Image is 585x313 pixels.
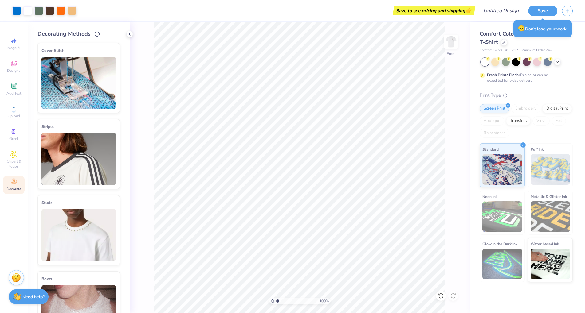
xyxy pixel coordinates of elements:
span: Add Text [6,91,21,96]
div: Cover Stitch [41,47,116,54]
div: Embroidery [511,104,540,113]
img: Studs [41,209,116,261]
span: Clipart & logos [3,159,25,169]
div: Front [447,51,456,56]
img: Neon Ink [482,201,522,232]
img: Front [445,36,457,48]
img: Glow in the Dark Ink [482,249,522,279]
img: Stripes [41,133,116,185]
div: Studs [41,199,116,207]
span: Standard [482,146,499,153]
div: Screen Print [480,104,509,113]
span: Decorate [6,187,21,191]
div: Vinyl [532,116,550,126]
span: Puff Ink [531,146,544,153]
div: Foil [552,116,566,126]
img: Metallic & Glitter Ink [531,201,570,232]
span: Greek [9,136,19,141]
span: 👉 [465,7,472,14]
input: Untitled Design [478,5,524,17]
span: Designs [7,68,21,73]
span: 100 % [319,298,329,304]
strong: Need help? [22,294,45,300]
img: Cover Stitch [41,57,116,109]
span: Glow in the Dark Ink [482,241,517,247]
div: Stripes [41,123,116,130]
span: 😥 [518,25,525,33]
span: Minimum Order: 24 + [521,48,552,53]
span: Comfort Colors [480,48,502,53]
span: # C1717 [505,48,518,53]
img: Puff Ink [531,154,570,185]
button: Save [528,6,557,16]
span: Neon Ink [482,193,497,200]
div: Transfers [506,116,531,126]
div: This color can be expedited for 5 day delivery. [487,72,563,83]
div: Applique [480,116,504,126]
span: Water based Ink [531,241,559,247]
div: Rhinestones [480,129,509,138]
div: Decorating Methods [37,30,120,38]
div: Print Type [480,92,573,99]
span: Upload [8,114,20,118]
span: Comfort Colors Adult Heavyweight T-Shirt [480,30,571,46]
div: Save to see pricing and shipping [394,6,474,15]
div: Digital Print [542,104,572,113]
span: Metallic & Glitter Ink [531,193,567,200]
span: Image AI [7,45,21,50]
img: Water based Ink [531,249,570,279]
strong: Fresh Prints Flash: [487,72,520,77]
img: Standard [482,154,522,185]
div: Don’t lose your work. [513,20,572,37]
div: Bows [41,275,116,283]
